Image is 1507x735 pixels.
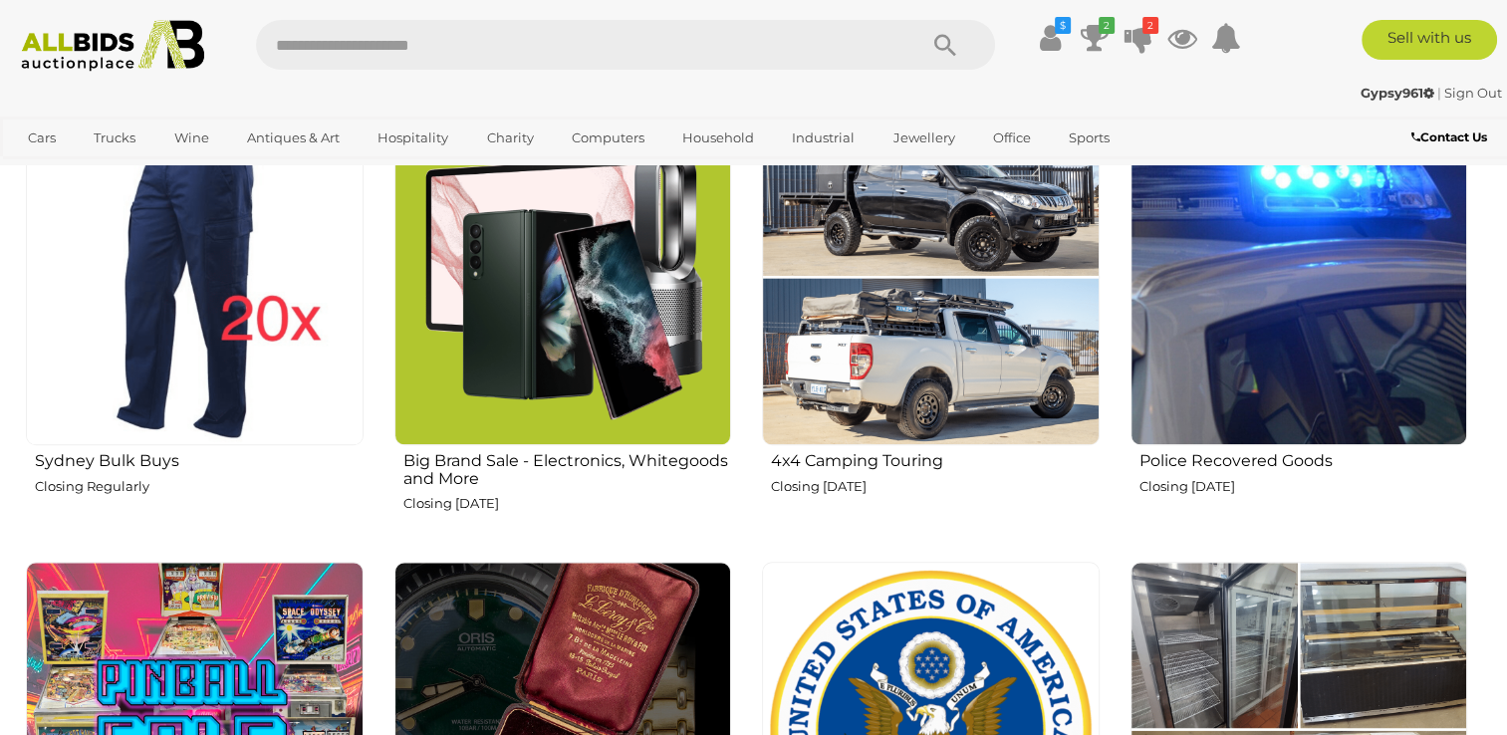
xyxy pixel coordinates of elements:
[762,109,1100,446] img: 4x4 Camping Touring
[1056,122,1123,154] a: Sports
[25,108,364,546] a: Sydney Bulk Buys Closing Regularly
[1437,85,1441,101] span: |
[779,122,868,154] a: Industrial
[1080,20,1110,56] a: 2
[1130,109,1468,446] img: Police Recovered Goods
[26,109,364,446] img: Sydney Bulk Buys
[393,108,732,546] a: Big Brand Sale - Electronics, Whitegoods and More Closing [DATE]
[761,108,1100,546] a: 4x4 Camping Touring Closing [DATE]
[1361,85,1434,101] strong: Gypsy961
[1444,85,1502,101] a: Sign Out
[1142,17,1158,34] i: 2
[1130,108,1468,546] a: Police Recovered Goods Closing [DATE]
[669,122,767,154] a: Household
[35,447,364,470] h2: Sydney Bulk Buys
[11,20,214,72] img: Allbids.com.au
[403,447,732,487] h2: Big Brand Sale - Electronics, Whitegoods and More
[559,122,657,154] a: Computers
[1139,475,1468,498] p: Closing [DATE]
[1411,126,1492,148] a: Contact Us
[234,122,353,154] a: Antiques & Art
[365,122,461,154] a: Hospitality
[81,122,148,154] a: Trucks
[1036,20,1066,56] a: $
[473,122,546,154] a: Charity
[403,492,732,515] p: Closing [DATE]
[1411,129,1487,144] b: Contact Us
[1055,17,1071,34] i: $
[1099,17,1115,34] i: 2
[1361,85,1437,101] a: Gypsy961
[35,475,364,498] p: Closing Regularly
[880,122,968,154] a: Jewellery
[771,447,1100,470] h2: 4x4 Camping Touring
[1362,20,1497,60] a: Sell with us
[980,122,1044,154] a: Office
[1124,20,1153,56] a: 2
[15,154,182,187] a: [GEOGRAPHIC_DATA]
[1139,447,1468,470] h2: Police Recovered Goods
[15,122,69,154] a: Cars
[161,122,222,154] a: Wine
[895,20,995,70] button: Search
[394,109,732,446] img: Big Brand Sale - Electronics, Whitegoods and More
[771,475,1100,498] p: Closing [DATE]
